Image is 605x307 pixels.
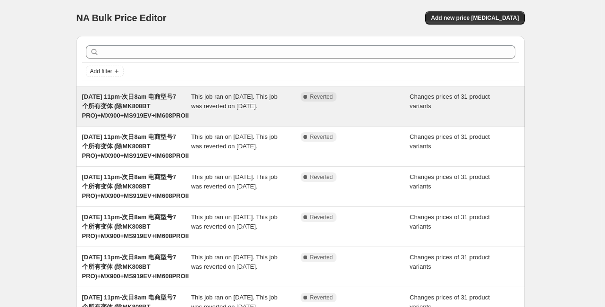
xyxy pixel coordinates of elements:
span: NA Bulk Price Editor [76,13,167,23]
span: Reverted [310,133,333,141]
span: [DATE] 11pm-次日8am 电商型号7个所有变体 (除MK808BT PRO)+MX900+MS919EV+IM608PROII [82,213,189,239]
span: This job ran on [DATE]. This job was reverted on [DATE]. [191,133,277,150]
span: [DATE] 11pm-次日8am 电商型号7个所有变体 (除MK808BT PRO)+MX900+MS919EV+IM608PROII [82,173,189,199]
span: Reverted [310,294,333,301]
span: Changes prices of 31 product variants [410,213,490,230]
span: Add new price [MEDICAL_DATA] [431,14,519,22]
span: Add filter [90,68,112,75]
span: This job ran on [DATE]. This job was reverted on [DATE]. [191,213,277,230]
span: [DATE] 11pm-次日8am 电商型号7个所有变体 (除MK808BT PRO)+MX900+MS919EV+IM608PROII [82,93,189,119]
span: [DATE] 11pm-次日8am 电商型号7个所有变体 (除MK808BT PRO)+MX900+MS919EV+IM608PROII [82,254,189,280]
span: Changes prices of 31 product variants [410,93,490,110]
span: Reverted [310,254,333,261]
span: This job ran on [DATE]. This job was reverted on [DATE]. [191,93,277,110]
span: Changes prices of 31 product variants [410,254,490,270]
span: Reverted [310,93,333,101]
span: Reverted [310,173,333,181]
span: Reverted [310,213,333,221]
button: Add filter [86,66,124,77]
span: This job ran on [DATE]. This job was reverted on [DATE]. [191,173,277,190]
span: Changes prices of 31 product variants [410,133,490,150]
button: Add new price [MEDICAL_DATA] [425,11,524,25]
span: This job ran on [DATE]. This job was reverted on [DATE]. [191,254,277,270]
span: Changes prices of 31 product variants [410,173,490,190]
span: [DATE] 11pm-次日8am 电商型号7个所有变体 (除MK808BT PRO)+MX900+MS919EV+IM608PROII [82,133,189,159]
